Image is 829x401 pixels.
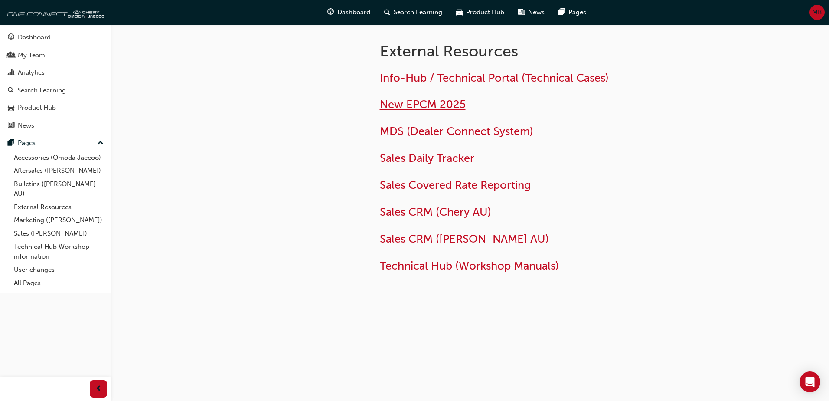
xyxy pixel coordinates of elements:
[337,7,370,17] span: Dashboard
[10,177,107,200] a: Bulletins ([PERSON_NAME] - AU)
[17,85,66,95] div: Search Learning
[18,103,56,113] div: Product Hub
[812,7,822,17] span: MB
[380,98,466,111] a: New EPCM 2025
[10,240,107,263] a: Technical Hub Workshop information
[8,139,14,147] span: pages-icon
[4,3,104,21] img: oneconnect
[10,227,107,240] a: Sales ([PERSON_NAME])
[384,7,390,18] span: search-icon
[18,68,45,78] div: Analytics
[10,263,107,276] a: User changes
[10,214,107,227] a: Marketing ([PERSON_NAME])
[18,50,45,60] div: My Team
[320,3,377,21] a: guage-iconDashboard
[3,47,107,63] a: My Team
[394,7,442,17] span: Search Learning
[10,276,107,290] a: All Pages
[8,52,14,59] span: people-icon
[3,30,107,46] a: Dashboard
[3,28,107,135] button: DashboardMy TeamAnalyticsSearch LearningProduct HubNews
[10,164,107,177] a: Aftersales ([PERSON_NAME])
[98,138,104,149] span: up-icon
[511,3,552,21] a: news-iconNews
[8,69,14,77] span: chart-icon
[466,7,504,17] span: Product Hub
[800,371,820,392] div: Open Intercom Messenger
[8,104,14,112] span: car-icon
[95,384,102,394] span: prev-icon
[380,205,491,219] a: Sales CRM (Chery AU)
[552,3,593,21] a: pages-iconPages
[380,178,531,192] a: Sales Covered Rate Reporting
[18,138,36,148] div: Pages
[3,135,107,151] button: Pages
[8,87,14,95] span: search-icon
[380,42,664,61] h1: External Resources
[809,5,825,20] button: MB
[449,3,511,21] a: car-iconProduct Hub
[456,7,463,18] span: car-icon
[18,33,51,43] div: Dashboard
[518,7,525,18] span: news-icon
[380,259,559,273] a: Technical Hub (Workshop Manuals)
[3,118,107,134] a: News
[3,65,107,81] a: Analytics
[377,3,449,21] a: search-iconSearch Learning
[8,122,14,130] span: news-icon
[380,125,533,138] a: MDS (Dealer Connect System)
[3,82,107,99] a: Search Learning
[380,71,609,85] a: Info-Hub / Technical Portal (Technical Cases)
[18,121,34,131] div: News
[8,34,14,42] span: guage-icon
[380,151,474,165] a: Sales Daily Tracker
[10,151,107,164] a: Accessories (Omoda Jaecoo)
[3,100,107,116] a: Product Hub
[568,7,586,17] span: Pages
[380,232,549,246] a: Sales CRM ([PERSON_NAME] AU)
[528,7,545,17] span: News
[327,7,334,18] span: guage-icon
[10,200,107,214] a: External Resources
[558,7,565,18] span: pages-icon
